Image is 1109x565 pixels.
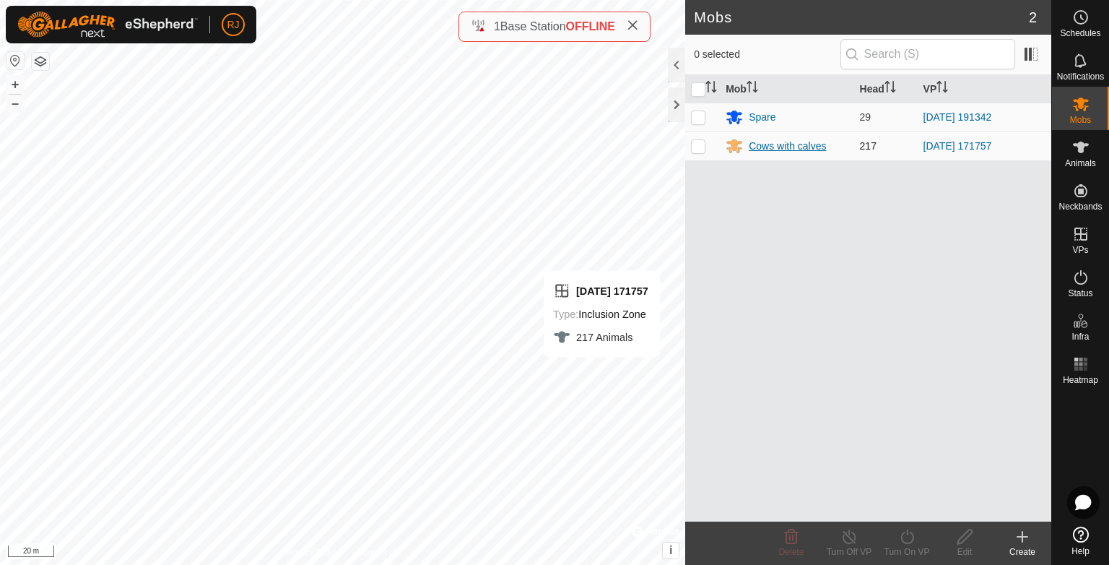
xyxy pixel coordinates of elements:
button: Reset Map [6,52,24,69]
a: Contact Us [357,546,399,559]
input: Search (S) [840,39,1015,69]
img: Gallagher Logo [17,12,198,38]
span: Notifications [1057,72,1104,81]
p-sorticon: Activate to sort [884,83,896,95]
span: 0 selected [694,47,840,62]
button: Map Layers [32,53,49,70]
span: Mobs [1070,116,1091,124]
button: i [663,543,679,558]
p-sorticon: Activate to sort [747,83,758,95]
div: Turn Off VP [820,545,878,558]
th: Mob [720,75,853,103]
span: 2 [1029,7,1037,28]
span: OFFLINE [566,20,615,33]
span: RJ [227,17,239,33]
span: Schedules [1060,29,1100,38]
a: Privacy Policy [286,546,340,559]
p-sorticon: Activate to sort [705,83,717,95]
span: Delete [779,547,804,557]
span: Heatmap [1063,376,1098,384]
button: – [6,95,24,112]
a: [DATE] 191342 [923,111,992,123]
span: i [669,544,672,556]
h2: Mobs [694,9,1029,26]
span: Animals [1065,159,1096,168]
div: Edit [936,545,993,558]
th: Head [854,75,918,103]
div: 217 Animals [553,329,648,346]
span: Base Station [500,20,566,33]
a: [DATE] 171757 [923,140,992,152]
div: Cows with calves [749,139,826,154]
label: Type: [553,309,578,320]
span: 217 [860,140,877,152]
div: Inclusion Zone [553,306,648,323]
span: 29 [860,111,871,123]
span: Infra [1071,332,1089,341]
th: VP [918,75,1051,103]
p-sorticon: Activate to sort [936,83,948,95]
span: VPs [1072,246,1088,254]
span: Help [1071,547,1090,556]
div: Turn On VP [878,545,936,558]
button: + [6,76,24,93]
span: Neckbands [1058,202,1102,211]
div: [DATE] 171757 [553,282,648,300]
span: 1 [494,20,500,33]
span: Status [1068,289,1092,298]
div: Spare [749,110,775,125]
div: Create [993,545,1051,558]
a: Help [1052,521,1109,561]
